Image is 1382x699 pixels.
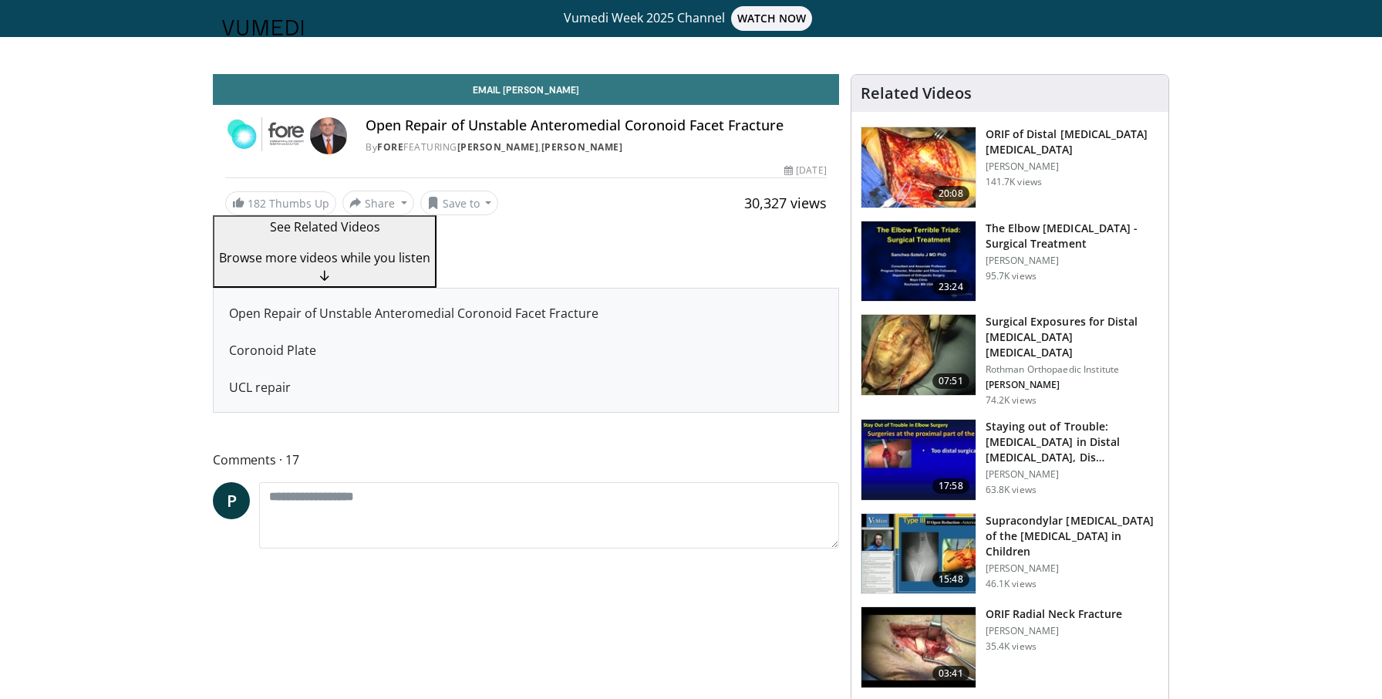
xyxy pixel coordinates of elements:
[986,176,1042,188] p: 141.7K views
[219,249,430,266] span: Browse more videos while you listen
[932,279,969,295] span: 23:24
[861,514,976,594] img: 07483a87-f7db-4b95-b01b-f6be0d1b3d91.150x105_q85_crop-smart_upscale.jpg
[986,484,1036,496] p: 63.8K views
[861,607,976,687] img: Picture_3_8_2.png.150x105_q85_crop-smart_upscale.jpg
[986,578,1036,590] p: 46.1K views
[986,255,1159,267] p: [PERSON_NAME]
[213,450,839,470] span: Comments 17
[225,191,336,215] a: 182 Thumbs Up
[248,196,266,211] span: 182
[932,572,969,587] span: 15:48
[457,140,539,154] a: [PERSON_NAME]
[986,127,1159,157] h3: ORIF of Distal [MEDICAL_DATA] [MEDICAL_DATA]
[861,513,1159,595] a: 15:48 Supracondylar [MEDICAL_DATA] of the [MEDICAL_DATA] in Children [PERSON_NAME] 46.1K views
[986,270,1036,282] p: 95.7K views
[861,420,976,500] img: Q2xRg7exoPLTwO8X4xMDoxOjB1O8AjAz_1.150x105_q85_crop-smart_upscale.jpg
[986,468,1159,481] p: [PERSON_NAME]
[932,478,969,494] span: 17:58
[219,218,430,236] p: See Related Videos
[861,127,1159,208] a: 20:08 ORIF of Distal [MEDICAL_DATA] [MEDICAL_DATA] [PERSON_NAME] 141.7K views
[310,117,347,154] img: Avatar
[932,666,969,681] span: 03:41
[986,394,1036,407] p: 74.2K views
[222,20,304,35] img: VuMedi Logo
[213,74,839,105] a: Email [PERSON_NAME]
[986,606,1123,622] h3: ORIF Radial Neck Fracture
[366,117,827,134] h4: Open Repair of Unstable Anteromedial Coronoid Facet Fracture
[986,221,1159,252] h3: The Elbow [MEDICAL_DATA] - Surgical Treatment
[377,140,403,154] a: FORE
[986,640,1036,653] p: 35.4K views
[986,419,1159,465] h3: Staying out of Trouble: Radial Nerve in Distal Humerus Fracture, Distal Biceps Repair, and Elbow ...
[784,164,826,177] div: [DATE]
[213,482,250,519] a: P
[986,562,1159,575] p: [PERSON_NAME]
[229,304,823,397] div: Open Repair of Unstable Anteromedial Coronoid Facet Fracture Coronoid Plate UCL repair
[861,221,976,302] img: 162531_0000_1.png.150x105_q85_crop-smart_upscale.jpg
[225,117,304,154] img: FORE
[986,513,1159,559] h3: Supracondylar [MEDICAL_DATA] of the [MEDICAL_DATA] in Children
[861,127,976,208] img: orif-sanch_3.png.150x105_q85_crop-smart_upscale.jpg
[861,221,1159,302] a: 23:24 The Elbow [MEDICAL_DATA] - Surgical Treatment [PERSON_NAME] 95.7K views
[986,625,1123,637] p: [PERSON_NAME]
[861,315,976,395] img: 70322_0000_3.png.150x105_q85_crop-smart_upscale.jpg
[366,140,827,154] div: By FEATURING ,
[213,215,437,288] button: See Related Videos Browse more videos while you listen
[986,363,1159,376] p: Rothman Orthopaedic Institute
[861,419,1159,501] a: 17:58 Staying out of Trouble: [MEDICAL_DATA] in Distal [MEDICAL_DATA], Dis… [PERSON_NAME] 63.8K v...
[932,373,969,389] span: 07:51
[342,191,414,215] button: Share
[420,191,499,215] button: Save to
[986,160,1159,173] p: [PERSON_NAME]
[744,194,827,212] span: 30,327 views
[932,186,969,201] span: 20:08
[861,84,972,103] h4: Related Videos
[986,379,1159,391] p: Matthew L. Ramsey
[986,314,1159,360] h3: Surgical Exposures for Distal [MEDICAL_DATA] [MEDICAL_DATA]
[861,314,1159,407] a: 07:51 Surgical Exposures for Distal [MEDICAL_DATA] [MEDICAL_DATA] Rothman Orthopaedic Institute [...
[541,140,623,154] a: [PERSON_NAME]
[861,606,1159,688] a: 03:41 ORIF Radial Neck Fracture [PERSON_NAME] 35.4K views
